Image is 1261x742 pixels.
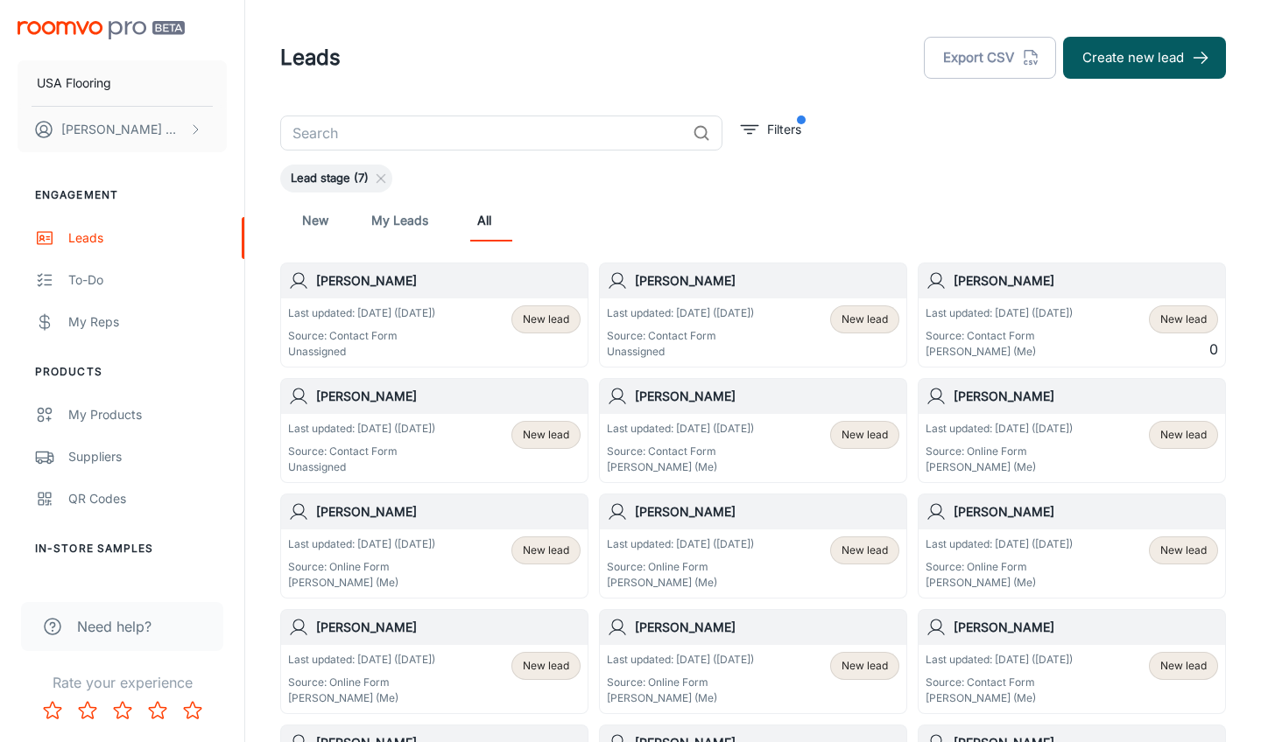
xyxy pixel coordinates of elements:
p: Source: Online Form [926,559,1073,575]
h6: [PERSON_NAME] [954,502,1218,521]
h6: [PERSON_NAME] [635,271,899,290]
div: QR Codes [68,489,227,508]
p: [PERSON_NAME] (Me) [607,459,754,475]
button: Rate 4 star [140,693,175,728]
p: [PERSON_NAME] (Me) [926,575,1073,591]
span: New lead [523,427,569,443]
button: [PERSON_NAME] Worthington [18,107,227,152]
p: Source: Online Form [288,675,435,690]
p: Unassigned [288,459,435,475]
span: New lead [842,658,888,674]
span: New lead [1160,542,1207,558]
p: Source: Contact Form [607,444,754,459]
span: New lead [842,311,888,327]
p: [PERSON_NAME] Worthington [61,120,185,139]
p: Last updated: [DATE] ([DATE]) [288,536,435,552]
p: Source: Contact Form [288,328,435,344]
button: Rate 1 star [35,693,70,728]
p: Source: Online Form [288,559,435,575]
span: New lead [842,427,888,443]
p: Last updated: [DATE] ([DATE]) [607,536,754,552]
p: Last updated: [DATE] ([DATE]) [607,421,754,437]
div: 0 [1149,305,1218,360]
button: Export CSV [924,37,1056,79]
p: Source: Contact Form [607,328,754,344]
a: [PERSON_NAME]Last updated: [DATE] ([DATE])Source: Contact Form[PERSON_NAME] (Me)New lead [918,609,1226,714]
h6: [PERSON_NAME] [635,387,899,406]
span: New lead [523,311,569,327]
div: My Reps [68,312,227,332]
img: Roomvo PRO Beta [18,21,185,39]
p: [PERSON_NAME] (Me) [288,575,435,591]
h6: [PERSON_NAME] [635,618,899,637]
span: New lead [1160,658,1207,674]
a: [PERSON_NAME]Last updated: [DATE] ([DATE])Source: Online Form[PERSON_NAME] (Me)New lead [280,493,588,598]
p: Source: Online Form [607,559,754,575]
a: All [463,199,505,241]
a: [PERSON_NAME]Last updated: [DATE] ([DATE])Source: Contact FormUnassignedNew lead [280,378,588,483]
button: Rate 3 star [105,693,140,728]
p: Last updated: [DATE] ([DATE]) [926,305,1073,321]
p: Last updated: [DATE] ([DATE]) [926,652,1073,668]
a: [PERSON_NAME]Last updated: [DATE] ([DATE])Source: Online Form[PERSON_NAME] (Me)New lead [599,493,907,598]
h6: [PERSON_NAME] [954,271,1218,290]
p: Source: Contact Form [926,675,1073,690]
div: Lead stage (7) [280,164,392,192]
span: New lead [523,542,569,558]
p: Unassigned [288,344,435,360]
p: Source: Contact Form [288,444,435,459]
a: [PERSON_NAME]Last updated: [DATE] ([DATE])Source: Online Form[PERSON_NAME] (Me)New lead [918,493,1226,598]
p: Last updated: [DATE] ([DATE]) [926,421,1073,437]
a: [PERSON_NAME]Last updated: [DATE] ([DATE])Source: Online Form[PERSON_NAME] (Me)New lead [918,378,1226,483]
p: [PERSON_NAME] (Me) [926,344,1073,360]
p: USA Flooring [37,73,111,93]
h6: [PERSON_NAME] [316,271,581,290]
a: [PERSON_NAME]Last updated: [DATE] ([DATE])Source: Contact Form[PERSON_NAME] (Me)New lead [599,378,907,483]
p: Last updated: [DATE] ([DATE]) [926,536,1073,552]
h6: [PERSON_NAME] [635,502,899,521]
p: [PERSON_NAME] (Me) [926,690,1073,706]
p: Last updated: [DATE] ([DATE]) [288,305,435,321]
span: Lead stage (7) [280,170,379,187]
p: Rate your experience [14,672,230,693]
p: Source: Online Form [607,675,754,690]
span: New lead [523,658,569,674]
button: Rate 5 star [175,693,210,728]
button: Rate 2 star [70,693,105,728]
p: Last updated: [DATE] ([DATE]) [288,421,435,437]
span: New lead [1160,311,1207,327]
button: filter [736,115,806,143]
a: [PERSON_NAME]Last updated: [DATE] ([DATE])Source: Online Form[PERSON_NAME] (Me)New lead [599,609,907,714]
h6: [PERSON_NAME] [954,387,1218,406]
a: [PERSON_NAME]Last updated: [DATE] ([DATE])Source: Online Form[PERSON_NAME] (Me)New lead [280,609,588,714]
p: [PERSON_NAME] (Me) [288,690,435,706]
button: USA Flooring [18,60,227,106]
a: [PERSON_NAME]Last updated: [DATE] ([DATE])Source: Contact Form[PERSON_NAME] (Me)New lead0 [918,262,1226,367]
p: Last updated: [DATE] ([DATE]) [288,652,435,668]
span: New lead [1160,427,1207,443]
h6: [PERSON_NAME] [316,618,581,637]
span: Need help? [77,616,151,637]
p: Source: Online Form [926,444,1073,459]
h6: [PERSON_NAME] [316,387,581,406]
p: [PERSON_NAME] (Me) [607,575,754,591]
p: Last updated: [DATE] ([DATE]) [607,652,754,668]
h6: [PERSON_NAME] [954,618,1218,637]
p: [PERSON_NAME] (Me) [926,459,1073,475]
div: Suppliers [68,447,227,466]
h1: Leads [280,42,341,73]
a: [PERSON_NAME]Last updated: [DATE] ([DATE])Source: Contact FormUnassignedNew lead [599,262,907,367]
p: Filters [767,120,801,139]
p: [PERSON_NAME] (Me) [607,690,754,706]
a: New [294,199,336,241]
div: To-do [68,270,227,290]
input: Search [280,115,686,150]
div: Leads [68,228,227,248]
button: Create new lead [1063,37,1226,79]
p: Source: Contact Form [926,328,1073,344]
h6: [PERSON_NAME] [316,502,581,521]
a: My Leads [371,199,428,241]
span: New lead [842,542,888,558]
div: My Products [68,405,227,424]
p: Last updated: [DATE] ([DATE]) [607,305,754,321]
